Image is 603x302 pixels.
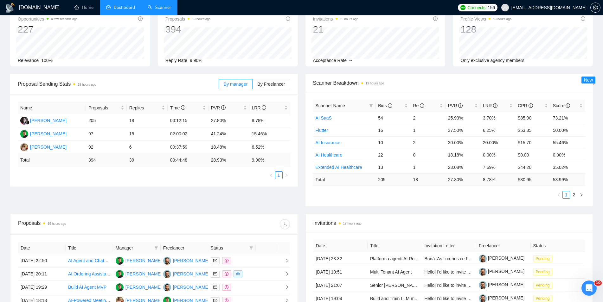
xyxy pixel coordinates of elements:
td: 30.00% [446,136,480,149]
td: 53.99 % [550,173,585,186]
td: 205 [86,114,127,127]
li: 2 [570,191,578,199]
a: MB[PERSON_NAME] [116,271,162,276]
td: Platforma agenți AI România [368,252,422,265]
a: VK[PERSON_NAME] [163,258,209,263]
button: download [280,219,290,229]
td: [DATE] 21:07 [313,279,368,292]
span: New [584,77,593,83]
a: VK[PERSON_NAME] [163,271,209,276]
span: By Freelancer [257,82,285,87]
div: 128 [460,23,511,35]
a: 1 [563,191,570,198]
time: 19 hours ago [48,222,66,225]
a: AI Ordering Assistant Development for SMEs [68,271,157,276]
td: 54 [375,112,410,124]
span: Manager [116,244,152,251]
a: AI Healthcare [316,152,343,157]
td: 394 [86,154,127,166]
td: 6.52% [249,141,290,154]
img: VK [163,270,171,278]
time: 19 hours ago [340,17,358,21]
span: right [285,173,288,177]
li: Previous Page [267,171,275,179]
td: 00:37:59 [168,141,208,154]
td: 18.48% [208,141,249,154]
span: info-circle [433,16,438,21]
button: right [283,171,290,179]
span: Acceptance Rate [313,58,347,63]
th: Name [18,102,86,114]
td: $85.90 [515,112,550,124]
td: 37.50% [446,124,480,136]
th: Proposals [86,102,127,114]
span: -- [349,58,352,63]
span: setting [591,5,600,10]
span: right [280,258,289,263]
li: Previous Page [555,191,562,199]
img: VK [163,283,171,291]
th: Status [531,240,585,252]
span: mail [213,285,217,289]
td: 27.80% [208,114,249,127]
td: [DATE] 10:51 [313,265,368,279]
img: MB [116,283,124,291]
a: AV[PERSON_NAME] [20,144,67,149]
span: user [503,5,507,10]
td: 6.25% [480,124,515,136]
td: $0.00 [515,149,550,161]
div: [PERSON_NAME] [30,144,67,151]
td: 20.00% [480,136,515,149]
a: Pending [533,269,555,274]
a: Pending [533,256,555,261]
span: Scanner Breakdown [313,79,586,87]
div: [PERSON_NAME] [125,284,162,291]
span: right [280,272,289,276]
span: info-circle [493,103,497,108]
span: Opportunities [18,15,78,23]
td: 92 [86,141,127,154]
time: 19 hours ago [493,17,511,21]
td: 41.24% [208,127,249,141]
td: AI Agent and ChatBot expert [66,254,113,268]
a: Platforma agenți AI România [370,256,427,261]
span: Only exclusive agency members [460,58,524,63]
time: 19 hours ago [343,222,362,225]
span: Invitations [313,219,585,227]
span: info-circle [262,105,266,110]
td: [DATE] 23:32 [313,252,368,265]
td: 15.46% [249,127,290,141]
span: info-circle [221,105,226,110]
a: VK[PERSON_NAME] [163,284,209,289]
span: Bids [378,103,392,108]
span: mail [213,272,217,276]
button: left [555,191,562,199]
a: Build AI Agent MVP [68,285,106,290]
img: c1-JWQDXWEy3CnA6sRtFzzU22paoDq5cZnWyBNc3HWqwvuW0qNnjm1CMP-YmbEEtPC [479,255,487,262]
td: Multi Tenant AI Agent [368,265,422,279]
span: PVR [448,103,463,108]
span: filter [153,243,159,253]
time: 19 hours ago [78,83,96,86]
a: Extended AI Healthcare [316,165,362,170]
td: 1 [410,161,445,173]
th: Replies [127,102,168,114]
span: left [557,193,561,197]
th: Date [313,240,368,252]
div: [PERSON_NAME] [173,257,209,264]
a: [PERSON_NAME] [479,256,524,261]
li: 1 [275,171,283,179]
a: searchScanner [148,5,171,10]
img: SS [20,117,28,125]
div: [PERSON_NAME] [125,257,162,264]
td: 18 [410,173,445,186]
span: filter [249,246,253,250]
span: Reply Rate [165,58,187,63]
td: 27.80 % [446,173,480,186]
a: [PERSON_NAME] [479,295,524,300]
td: 10 [375,136,410,149]
img: c1-JWQDXWEy3CnA6sRtFzzU22paoDq5cZnWyBNc3HWqwvuW0qNnjm1CMP-YmbEEtPC [479,281,487,289]
img: upwork-logo.png [460,5,465,10]
span: dollar [225,285,228,289]
td: [DATE] 22:50 [18,254,66,268]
